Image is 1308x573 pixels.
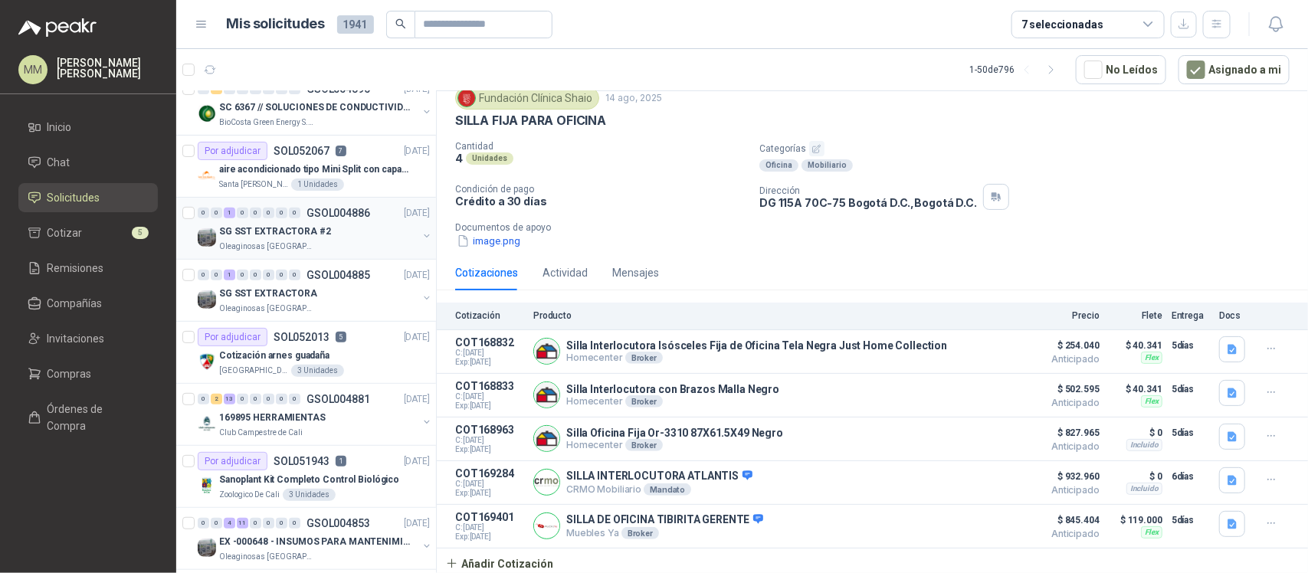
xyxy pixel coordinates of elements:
[211,394,222,404] div: 2
[1023,486,1100,495] span: Anticipado
[566,513,763,527] p: SILLA DE OFICINA TIBIRITA GERENTE
[237,208,248,218] div: 0
[534,470,559,495] img: Company Logo
[18,289,158,318] a: Compañías
[759,185,977,196] p: Dirección
[18,148,158,177] a: Chat
[48,154,70,171] span: Chat
[198,266,433,315] a: 0 0 1 0 0 0 0 0 GSOL004885[DATE] Company LogoSG SST EXTRACTORAOleaginosas [GEOGRAPHIC_DATA][PERSO...
[455,424,524,436] p: COT168963
[566,427,783,439] p: Silla Oficina Fija Or-3310 87X61.5X49 Negro
[224,518,235,529] div: 4
[1126,483,1162,495] div: Incluido
[250,270,261,280] div: 0
[289,270,300,280] div: 0
[198,394,209,404] div: 0
[458,90,475,106] img: Company Logo
[307,394,370,404] p: GSOL004881
[1141,526,1162,539] div: Flex
[455,358,524,367] span: Exp: [DATE]
[1023,442,1100,451] span: Anticipado
[219,535,410,549] p: EX -000648 - INSUMOS PARA MANTENIMIENITO MECANICO
[455,532,524,542] span: Exp: [DATE]
[455,436,524,445] span: C: [DATE]
[198,80,433,129] a: 0 3 0 0 0 0 0 0 GSOL004895[DATE] Company LogoSC 6367 // SOLUCIONES DE CONDUCTIVIDADBioCosta Green...
[237,270,248,280] div: 0
[1023,511,1100,529] span: $ 845.404
[455,349,524,358] span: C: [DATE]
[219,162,410,177] p: aire acondicionado tipo Mini Split con capacidad de 12000 BTU a 110V o 220V
[455,113,606,129] p: SILLA FIJA PARA OFICINA
[198,414,216,433] img: Company Logo
[455,310,524,321] p: Cotización
[1023,336,1100,355] span: $ 254.040
[1109,310,1162,321] p: Flete
[1172,467,1210,486] p: 6 días
[534,426,559,451] img: Company Logo
[132,227,149,239] span: 5
[219,303,316,315] p: Oleaginosas [GEOGRAPHIC_DATA][PERSON_NAME]
[18,218,158,247] a: Cotizar5
[1172,424,1210,442] p: 5 días
[263,518,274,529] div: 0
[566,383,779,395] p: Silla Interlocutora con Brazos Malla Negro
[211,270,222,280] div: 0
[250,518,261,529] div: 0
[219,427,303,439] p: Club Campestre de Cali
[455,264,518,281] div: Cotizaciones
[18,359,158,388] a: Compras
[18,183,158,212] a: Solicitudes
[198,352,216,371] img: Company Logo
[219,365,288,377] p: [GEOGRAPHIC_DATA]
[219,411,326,425] p: 169895 HERRAMIENTAS
[219,100,410,115] p: SC 6367 // SOLUCIONES DE CONDUCTIVIDAD
[307,83,370,94] p: GSOL004895
[198,208,209,218] div: 0
[1109,424,1162,442] p: $ 0
[1023,380,1100,398] span: $ 502.595
[291,365,344,377] div: 3 Unidades
[543,264,588,281] div: Actividad
[289,518,300,529] div: 0
[198,390,433,439] a: 0 2 13 0 0 0 0 0 GSOL004881[DATE] Company Logo169895 HERRAMIENTASClub Campestre de Cali
[1109,380,1162,398] p: $ 40.341
[48,189,100,206] span: Solicitudes
[1172,511,1210,529] p: 5 días
[336,146,346,156] p: 7
[455,87,599,110] div: Fundación Clínica Shaio
[18,324,158,353] a: Invitaciones
[224,270,235,280] div: 1
[198,452,267,470] div: Por adjudicar
[48,260,104,277] span: Remisiones
[48,295,103,312] span: Compañías
[198,228,216,247] img: Company Logo
[621,527,659,539] div: Broker
[455,467,524,480] p: COT169284
[404,454,430,469] p: [DATE]
[263,394,274,404] div: 0
[1023,529,1100,539] span: Anticipado
[1021,16,1103,33] div: 7 seleccionadas
[455,511,524,523] p: COT169401
[455,152,463,165] p: 4
[455,380,524,392] p: COT168833
[1076,55,1166,84] button: No Leídos
[224,208,235,218] div: 1
[18,395,158,440] a: Órdenes de Compra
[566,352,947,364] p: Homecenter
[274,332,329,342] p: SOL052013
[455,233,522,249] button: image.png
[198,270,209,280] div: 0
[566,470,752,483] p: SILLA INTERLOCUTORA ATLANTIS
[1023,355,1100,364] span: Anticipado
[176,136,436,198] a: Por adjudicarSOL0520677[DATE] Company Logoaire acondicionado tipo Mini Split con capacidad de 120...
[455,184,747,195] p: Condición de pago
[276,208,287,218] div: 0
[237,518,248,529] div: 11
[18,113,158,142] a: Inicio
[802,159,853,172] div: Mobiliario
[404,144,430,159] p: [DATE]
[1109,511,1162,529] p: $ 119.000
[198,539,216,557] img: Company Logo
[337,15,374,34] span: 1941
